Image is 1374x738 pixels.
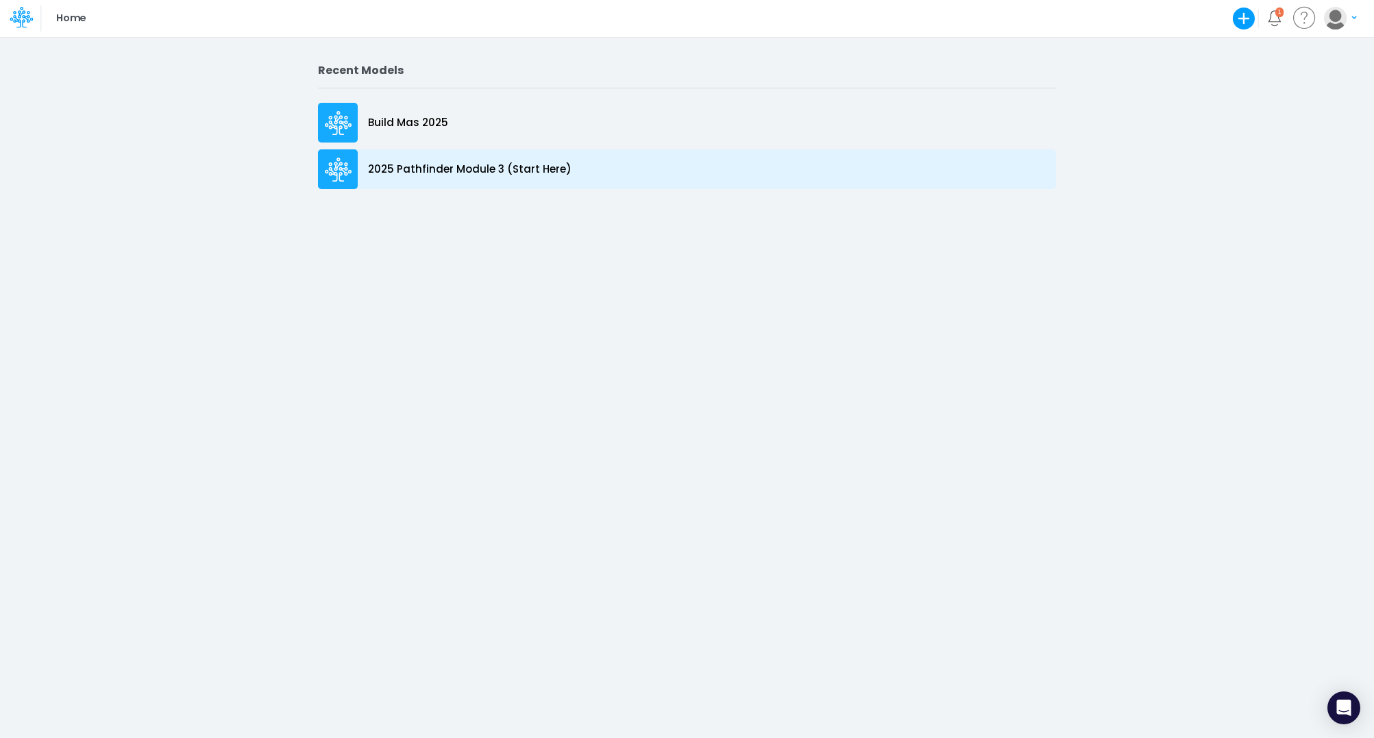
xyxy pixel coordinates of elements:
[318,64,1056,77] h2: Recent Models
[318,146,1056,193] a: 2025 Pathfinder Module 3 (Start Here)
[1266,10,1282,26] a: Notifications
[1327,691,1360,724] div: Open Intercom Messenger
[1278,9,1281,15] div: 1 unread items
[368,162,572,177] p: 2025 Pathfinder Module 3 (Start Here)
[368,115,448,131] p: Build Mas 2025
[318,99,1056,146] a: Build Mas 2025
[56,11,86,26] p: Home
